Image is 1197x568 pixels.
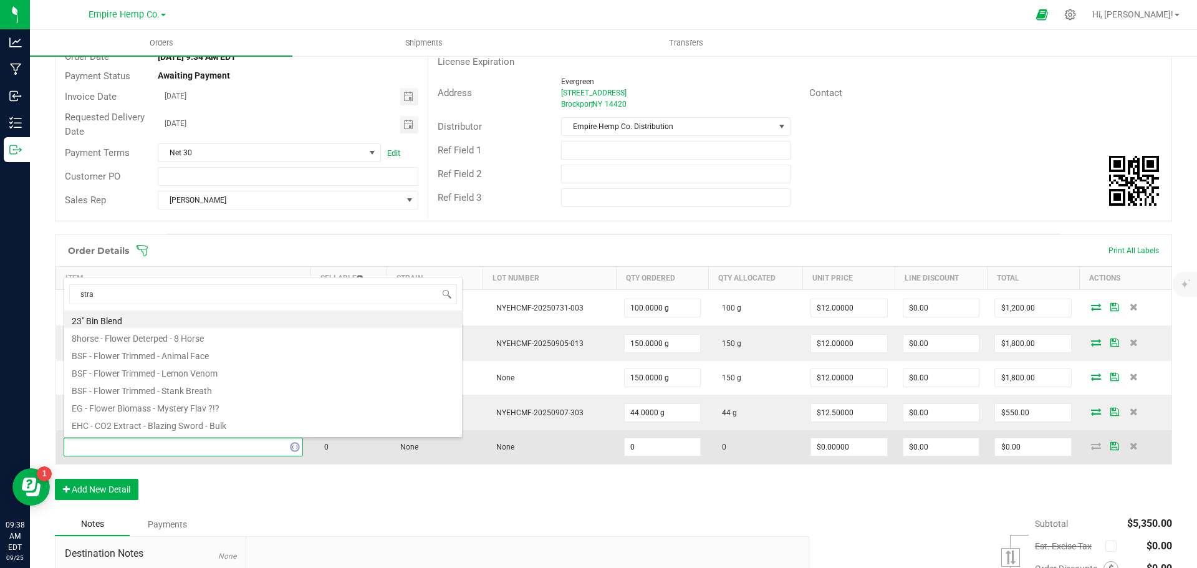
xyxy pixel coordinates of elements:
input: 0 [811,299,887,317]
iframe: Resource center [12,468,50,506]
input: 0 [903,404,979,421]
span: Ref Field 3 [438,192,481,203]
p: 09/25 [6,553,24,562]
span: Save Order Detail [1105,408,1124,415]
input: 0 [625,335,701,352]
th: Item [56,267,311,290]
span: 0 [318,443,329,451]
th: Actions [1079,267,1171,290]
input: 0 [903,299,979,317]
span: [PERSON_NAME] [158,191,401,209]
input: 0 [811,369,887,387]
th: Line Discount [895,267,988,290]
span: Delete Order Detail [1124,373,1143,380]
span: Invoice Date [65,91,117,102]
span: $0.00 [1147,540,1172,552]
span: Open Ecommerce Menu [1028,2,1056,27]
th: Lot Number [483,267,616,290]
span: Net 30 [158,144,365,161]
span: Hi, [PERSON_NAME]! [1092,9,1173,19]
iframe: Resource center unread badge [37,466,52,481]
input: 0 [625,438,701,456]
span: 44 g [716,408,737,417]
span: Est. Excise Tax [1035,541,1100,551]
span: Orders [133,37,190,49]
span: Shipments [388,37,459,49]
span: Delete Order Detail [1124,408,1143,415]
span: Toggle calendar [400,116,418,133]
span: None [490,443,514,451]
th: Strain [387,267,483,290]
span: [STREET_ADDRESS] [561,89,627,97]
inline-svg: Inbound [9,90,22,102]
th: Total [987,267,1079,290]
span: 14420 [605,100,627,108]
input: 0 [903,335,979,352]
input: 0 [811,404,887,421]
span: Requested Delivery Date [65,112,145,137]
span: Empire Hemp Co. [89,9,160,20]
th: Sellable [310,267,387,290]
span: Contact [809,87,842,99]
input: 0 [995,369,1071,387]
a: Transfers [555,30,817,56]
span: Empire Hemp Co. Distribution [562,118,774,135]
span: Payment Status [65,70,130,82]
input: 0 [995,299,1071,317]
th: Qty Ordered [617,267,709,290]
input: 0 [811,335,887,352]
span: Save Order Detail [1105,339,1124,346]
span: 150 g [716,339,741,348]
h1: Order Details [68,246,129,256]
span: NYEHCMF-20250905-013 [490,339,584,348]
input: 0 [903,369,979,387]
span: 100 g [716,304,741,312]
inline-svg: Analytics [9,36,22,49]
span: Destination Notes [65,546,236,561]
span: Order Date [65,51,109,62]
span: 150 g [716,373,741,382]
inline-svg: Manufacturing [9,63,22,75]
th: Qty Allocated [708,267,802,290]
span: Customer PO [65,171,120,182]
strong: [DATE] 9:34 AM EDT [158,52,236,62]
span: Save Order Detail [1105,303,1124,310]
div: Manage settings [1062,9,1078,21]
span: Ref Field 1 [438,145,481,156]
inline-svg: Inventory [9,117,22,129]
input: 0 [625,404,701,421]
span: License Expiration [438,56,514,67]
div: Payments [130,513,204,536]
span: , [591,100,592,108]
input: 0 [995,438,1071,456]
span: Toggle calendar [400,88,418,105]
input: 0 [903,438,979,456]
a: Shipments [292,30,555,56]
span: $5,350.00 [1127,517,1172,529]
span: None [394,443,418,451]
span: Transfers [652,37,720,49]
span: Ref Field 2 [438,168,481,180]
span: None [490,373,514,382]
span: Save Order Detail [1105,442,1124,450]
input: 0 [995,335,1071,352]
button: Add New Detail [55,479,138,500]
img: Scan me! [1109,156,1159,206]
span: Calculate excise tax [1105,538,1122,555]
span: 0 [716,443,726,451]
div: Notes [55,513,130,536]
qrcode: 00000077 [1109,156,1159,206]
span: NY [592,100,602,108]
inline-svg: Outbound [9,143,22,156]
span: Payment Terms [65,147,130,158]
span: Distributor [438,121,482,132]
span: Subtotal [1035,519,1068,529]
a: Edit [387,148,400,158]
a: Orders [30,30,292,56]
span: Save Order Detail [1105,373,1124,380]
span: Delete Order Detail [1124,339,1143,346]
span: NYEHCMF-20250731-003 [490,304,584,312]
span: NYEHCMF-20250907-303 [490,408,584,417]
span: Delete Order Detail [1124,303,1143,310]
